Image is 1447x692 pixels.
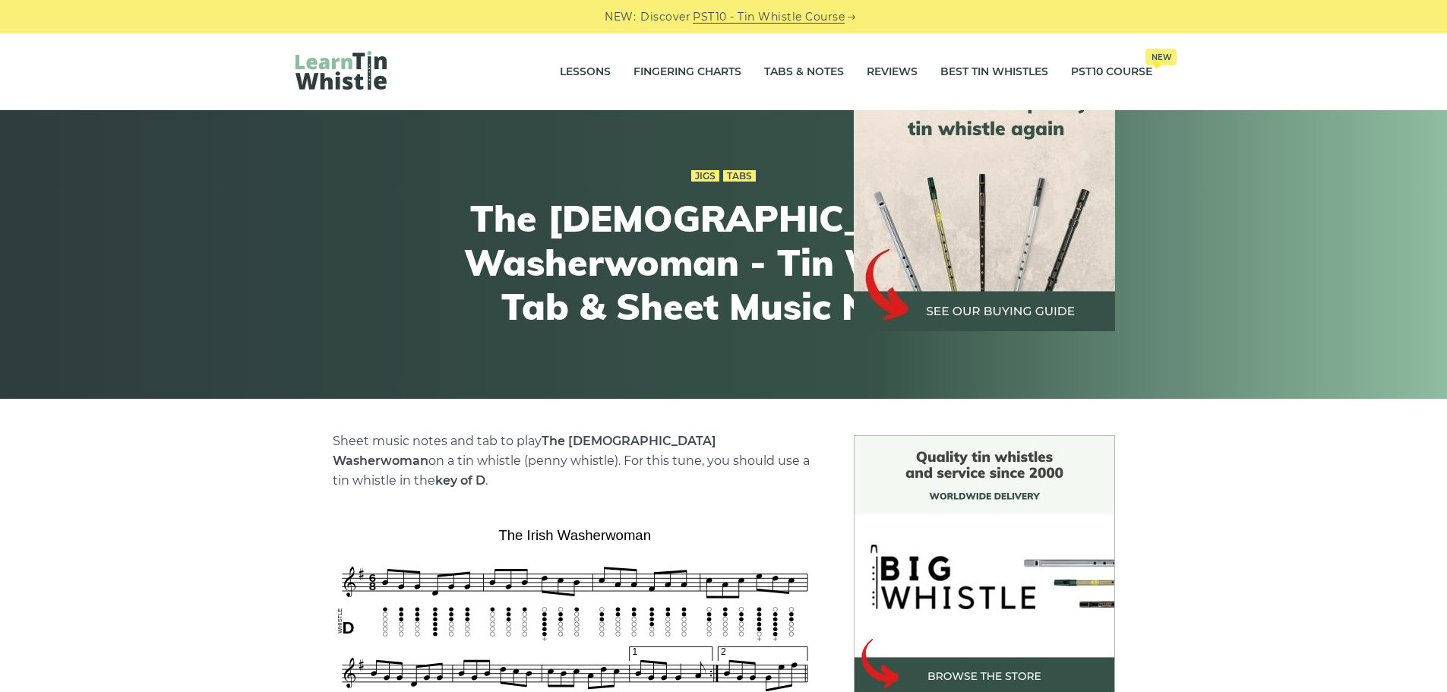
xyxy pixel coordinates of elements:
[940,53,1048,91] a: Best Tin Whistles
[560,53,611,91] a: Lessons
[764,53,844,91] a: Tabs & Notes
[854,70,1115,331] img: tin whistle buying guide
[1071,53,1152,91] a: PST10 CourseNew
[691,170,719,182] a: Jigs
[1145,49,1177,65] span: New
[435,473,485,488] strong: key of D
[723,170,756,182] a: Tabs
[444,197,1003,328] h1: The [DEMOGRAPHIC_DATA] Washerwoman - Tin Whistle Tab & Sheet Music Notes
[633,53,741,91] a: Fingering Charts
[295,51,387,90] img: LearnTinWhistle.com
[867,53,918,91] a: Reviews
[333,431,817,491] p: Sheet music notes and tab to play on a tin whistle (penny whistle). For this tune, you should use...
